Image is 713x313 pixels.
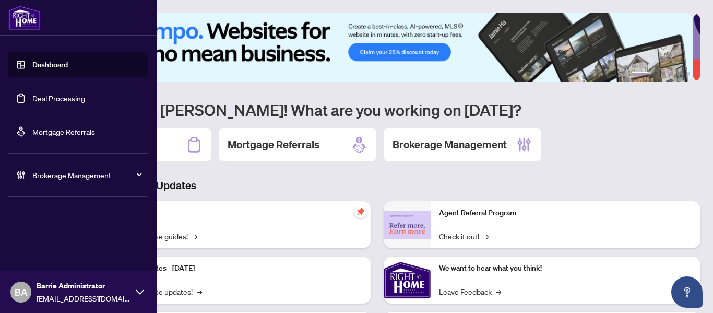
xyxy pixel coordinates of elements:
[661,72,665,76] button: 3
[669,72,673,76] button: 4
[54,178,700,193] h3: Brokerage & Industry Updates
[8,5,41,30] img: logo
[37,280,130,292] span: Barrie Administrator
[37,293,130,304] span: [EMAIL_ADDRESS][DOMAIN_NAME]
[54,100,700,120] h1: Welcome back [PERSON_NAME]! What are you working on [DATE]?
[439,207,692,219] p: Agent Referral Program
[678,72,682,76] button: 5
[671,276,703,308] button: Open asap
[439,286,501,297] a: Leave Feedback→
[54,13,693,82] img: Slide 0
[439,263,692,274] p: We want to hear what you think!
[483,230,489,242] span: →
[652,72,657,76] button: 2
[32,94,85,103] a: Deal Processing
[632,72,648,76] button: 1
[110,207,363,219] p: Self-Help
[384,257,431,304] img: We want to hear what you think!
[354,205,367,218] span: pushpin
[32,60,68,69] a: Dashboard
[32,127,95,136] a: Mortgage Referrals
[228,137,319,152] h2: Mortgage Referrals
[110,263,363,274] p: Platform Updates - [DATE]
[496,286,501,297] span: →
[384,211,431,239] img: Agent Referral Program
[15,285,28,299] span: BA
[32,169,141,181] span: Brokerage Management
[192,230,197,242] span: →
[197,286,202,297] span: →
[686,72,690,76] button: 6
[393,137,507,152] h2: Brokerage Management
[439,230,489,242] a: Check it out!→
